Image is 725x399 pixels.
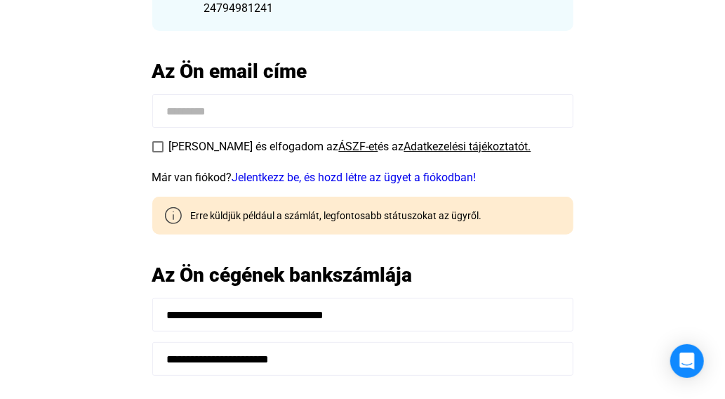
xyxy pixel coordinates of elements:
span: és az [378,140,404,153]
a: Adatkezelési tájékoztatót. [404,140,531,153]
div: Már van fiókod? [152,169,573,186]
div: Erre küldjük például a számlát, legfontosabb státuszokat az ügyről. [180,209,482,223]
a: ÁSZF-et [339,140,378,153]
span: [PERSON_NAME] és elfogadom az [169,140,339,153]
a: Jelentkezz be, és hozd létre az ügyet a fiókodban! [232,171,477,184]
img: információ-szürke-körvonal [165,207,182,224]
h2: Az Ön cégének bankszámlája [152,263,573,287]
h2: Az Ön email címe [152,59,573,84]
div: Nyissa meg az Intercom Messengert [670,344,704,378]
